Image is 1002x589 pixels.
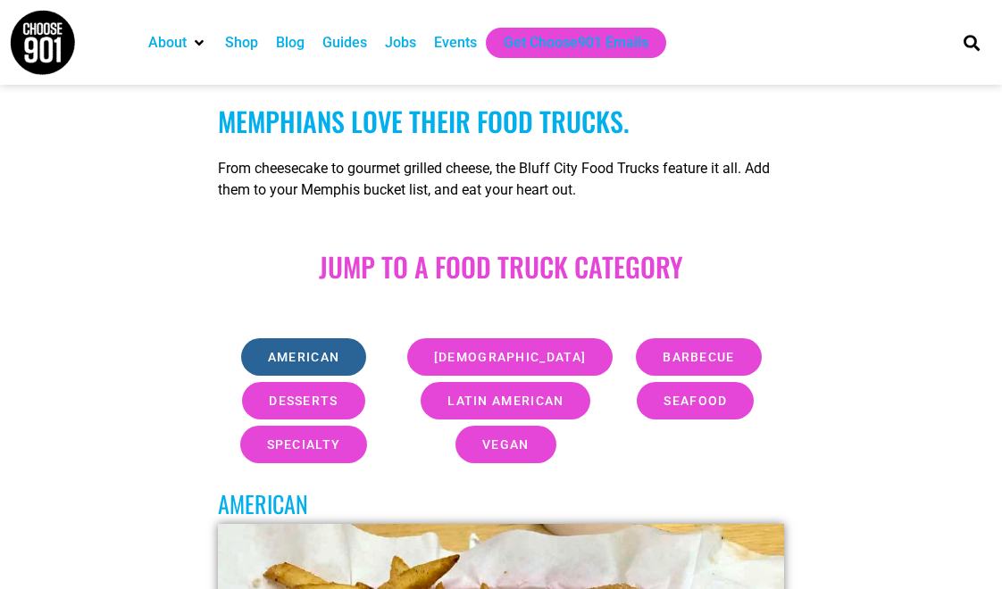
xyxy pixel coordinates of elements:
[139,28,216,58] div: About
[225,32,258,54] a: Shop
[241,338,366,376] a: american
[407,338,613,376] a: [DEMOGRAPHIC_DATA]
[242,382,364,419] a: desserts
[385,32,416,54] a: Jobs
[240,426,368,463] a: specialty
[434,32,477,54] a: Events
[139,28,937,58] nav: Main nav
[434,351,586,363] span: [DEMOGRAPHIC_DATA]
[276,32,305,54] a: Blog
[455,426,556,463] a: vegan
[664,394,727,407] span: seafood
[322,32,367,54] a: Guides
[218,490,783,518] h3: AMerican
[269,394,338,407] span: desserts
[218,158,783,201] p: From cheesecake to gourmet grilled cheese, the Bluff City Food Trucks feature it all. Add them to...
[663,351,734,363] span: barbecue
[636,338,761,376] a: barbecue
[218,251,783,283] h2: JUMP TO A food truck Category
[447,394,564,407] span: latin american
[482,438,530,451] span: vegan
[637,382,754,419] a: seafood
[504,32,648,54] a: Get Choose901 Emails
[267,438,341,451] span: specialty
[421,382,590,419] a: latin american
[956,28,986,57] div: Search
[268,351,339,363] span: american
[148,32,187,54] a: About
[218,42,783,90] h1: Memphis Food Trucks
[218,105,783,137] h2: Memphians love Their food trucks.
